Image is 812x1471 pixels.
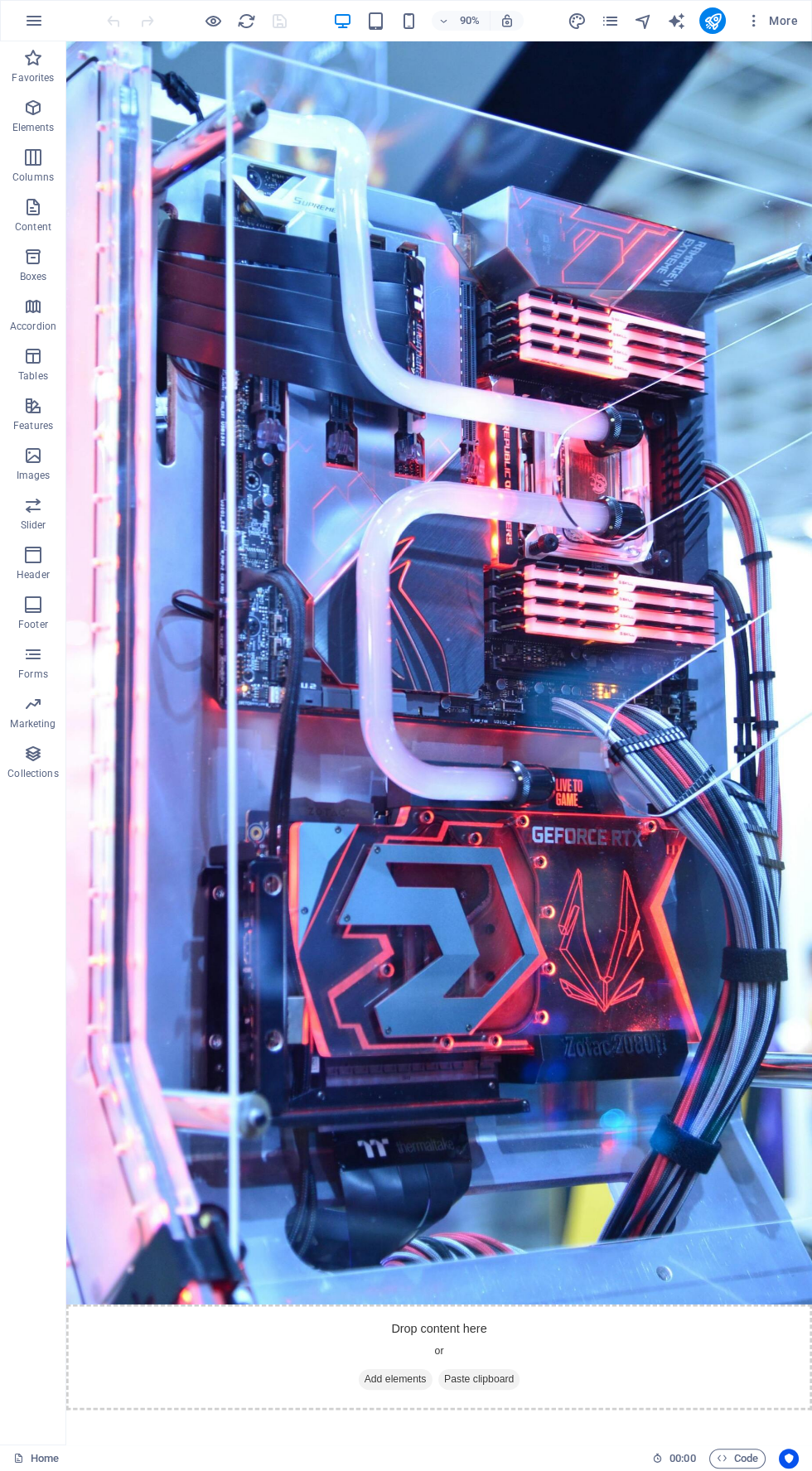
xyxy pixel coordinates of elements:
span: More [746,12,798,29]
p: Collections [7,767,58,780]
h6: Session time [652,1449,696,1469]
p: Content [15,220,51,234]
p: Header [17,568,50,581]
button: Code [709,1449,766,1469]
p: Tables [18,369,48,383]
p: Columns [12,171,54,184]
button: 90% [432,11,491,31]
p: Images [17,469,51,482]
i: Reload page [237,12,256,31]
i: Navigator [633,12,652,31]
button: reload [236,11,256,31]
p: Boxes [20,270,47,283]
p: Elements [12,121,55,134]
p: Accordion [10,320,56,333]
button: Click here to leave preview mode and continue editing [203,11,223,31]
span: : [681,1452,684,1464]
button: publish [699,7,726,34]
a: Click to cancel selection. Double-click to open Pages [13,1449,59,1469]
p: Slider [21,518,46,532]
button: Usercentrics [779,1449,799,1469]
i: On resize automatically adjust zoom level to fit chosen device. [500,13,515,28]
p: Forms [18,668,48,681]
i: AI Writer [666,12,685,31]
button: navigator [633,11,653,31]
i: Publish [703,12,722,31]
button: text_generator [666,11,686,31]
button: design [567,11,587,31]
i: Pages (Ctrl+Alt+S) [600,12,619,31]
p: Footer [18,618,48,631]
span: 00 00 [669,1449,695,1469]
span: Code [717,1449,758,1469]
p: Features [13,419,53,432]
h6: 90% [457,11,483,31]
p: Favorites [12,71,54,84]
i: Design (Ctrl+Alt+Y) [567,12,586,31]
button: More [739,7,805,34]
p: Marketing [10,717,56,731]
button: pages [600,11,620,31]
